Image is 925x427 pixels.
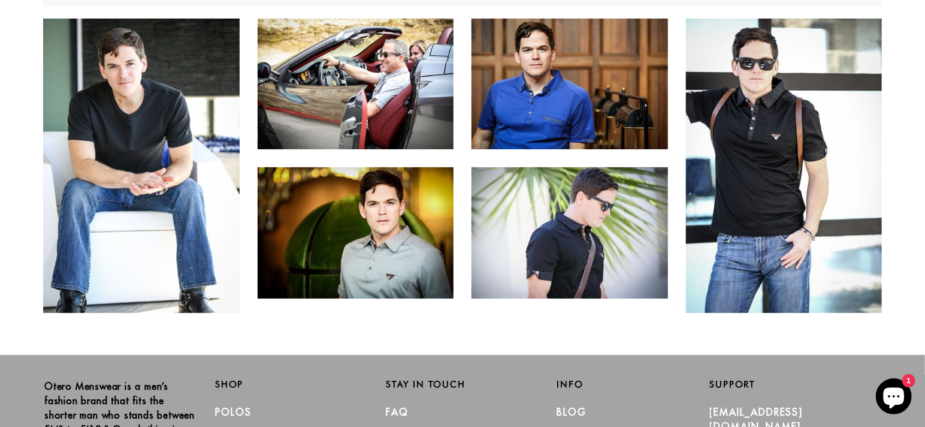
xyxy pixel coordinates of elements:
img: 15_1024x1024.jpeg [471,19,668,149]
h2: Support [710,379,881,390]
inbox-online-store-chat: Shopify online store chat [872,378,915,417]
img: 14_49eab774-c26d-46ca-8e8e-ba82f581b3ce_1024x1024.jpeg [686,19,882,313]
img: 13_1024x1024.jpeg [258,167,454,299]
img: 12_1024x1024.jpeg [258,19,454,150]
h2: Shop [215,379,368,390]
img: 11_1024x1024.jpeg [43,19,240,313]
a: Blog [557,406,587,418]
h2: Info [557,379,710,390]
a: Polos [215,406,252,418]
a: FAQ [386,406,409,418]
h2: Stay in Touch [386,379,539,390]
img: 16_1024x1024.jpeg [471,167,668,299]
